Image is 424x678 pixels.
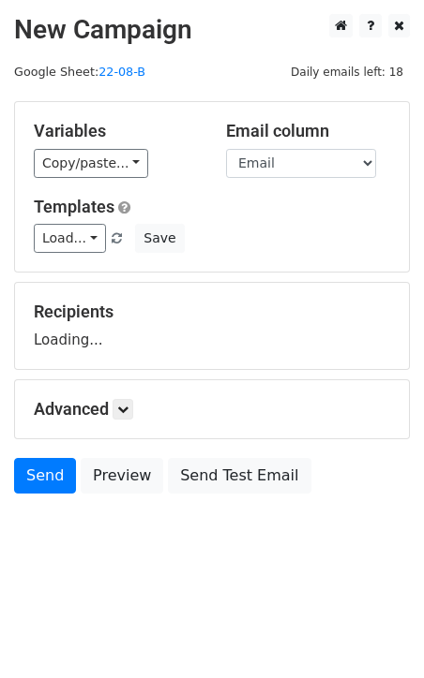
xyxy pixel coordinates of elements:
h2: New Campaign [14,14,410,46]
a: Templates [34,197,114,216]
span: Daily emails left: 18 [284,62,410,82]
a: Preview [81,458,163,494]
h5: Variables [34,121,198,141]
button: Save [135,224,184,253]
div: Loading... [34,302,390,350]
h5: Recipients [34,302,390,322]
h5: Email column [226,121,390,141]
a: Copy/paste... [34,149,148,178]
a: Daily emails left: 18 [284,65,410,79]
a: Load... [34,224,106,253]
h5: Advanced [34,399,390,420]
a: 22-08-B [98,65,145,79]
small: Google Sheet: [14,65,145,79]
a: Send Test Email [168,458,310,494]
a: Send [14,458,76,494]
